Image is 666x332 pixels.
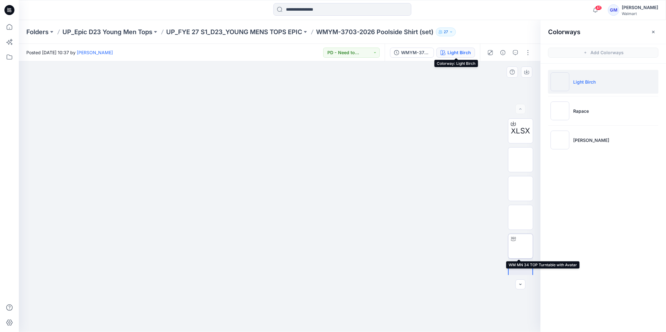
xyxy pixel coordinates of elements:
[595,5,602,10] span: 41
[444,29,448,35] p: 27
[573,137,609,143] p: [PERSON_NAME]
[573,108,589,114] p: Rapace
[622,4,658,11] div: [PERSON_NAME]
[26,28,49,36] a: Folders
[436,28,456,36] button: 27
[447,49,471,56] div: Light Birch
[573,79,596,85] p: Light Birch
[551,131,569,149] img: Brown Savanna
[401,49,430,56] div: WMYM-3703-2026 Poolside Shirt (set)_Full Colorway
[622,11,658,16] div: Walmart
[511,125,530,137] span: XLSX
[498,48,508,58] button: Details
[62,28,152,36] a: UP_Epic D23 Young Men Tops
[166,28,302,36] a: UP_FYE 27 S1_D23_YOUNG MENS TOPS EPIC
[390,48,434,58] button: WMYM-3703-2026 Poolside Shirt (set)_Full Colorway
[26,49,113,56] span: Posted [DATE] 10:37 by
[551,72,569,91] img: Light Birch
[436,48,475,58] button: Light Birch
[77,50,113,55] a: [PERSON_NAME]
[316,28,433,36] p: WMYM-3703-2026 Poolside Shirt (set)
[608,4,619,16] div: GM
[548,28,580,36] h2: Colorways
[551,101,569,120] img: Rapace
